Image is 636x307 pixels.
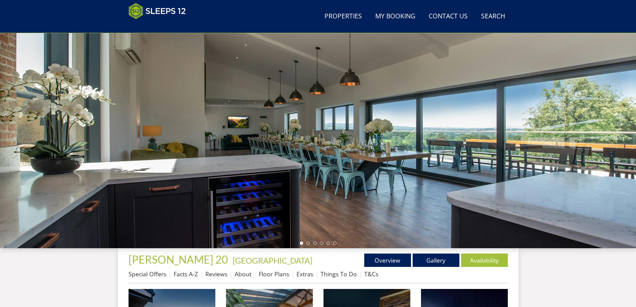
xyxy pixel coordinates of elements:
[322,9,365,24] a: Properties
[296,270,313,278] a: Extras
[174,270,198,278] a: Facts A-Z
[129,270,166,278] a: Special Offers
[321,270,357,278] a: Things To Do
[259,270,289,278] a: Floor Plans
[230,256,312,265] span: -
[129,253,228,266] span: [PERSON_NAME] 20
[364,254,411,267] a: Overview
[461,254,508,267] a: Availability
[205,270,227,278] a: Reviews
[233,256,312,265] a: [GEOGRAPHIC_DATA]
[426,9,470,24] a: Contact Us
[129,3,186,19] img: Sleeps 12
[235,270,251,278] a: About
[373,9,418,24] a: My Booking
[478,9,508,24] a: Search
[413,254,459,267] a: Gallery
[125,23,195,29] iframe: Customer reviews powered by Trustpilot
[364,270,378,278] a: T&Cs
[129,253,230,266] a: [PERSON_NAME] 20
